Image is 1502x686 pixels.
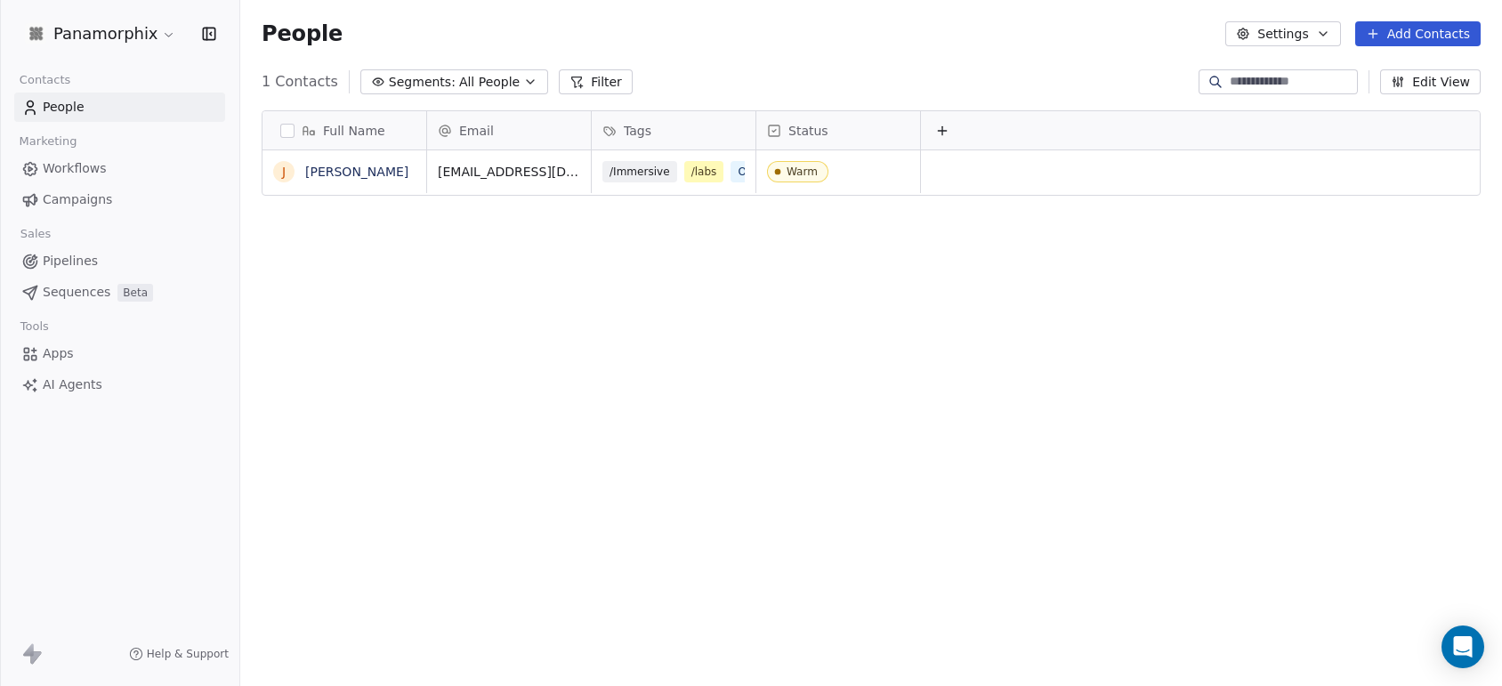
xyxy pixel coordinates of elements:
span: /Immersive [602,161,677,182]
button: Edit View [1380,69,1481,94]
span: Apps [43,344,74,363]
span: Email [459,122,494,140]
div: Warm [787,165,818,178]
span: Marketing [12,128,85,155]
div: Status [756,111,920,149]
button: Settings [1225,21,1340,46]
div: grid [262,150,427,672]
div: Open Intercom Messenger [1441,625,1484,668]
div: J [282,163,286,182]
a: SequencesBeta [14,278,225,307]
span: Pipelines [43,252,98,270]
span: Tools [12,313,56,340]
span: [EMAIL_ADDRESS][DOMAIN_NAME] [438,163,580,181]
a: People [14,93,225,122]
span: Sales [12,221,59,247]
button: Filter [559,69,633,94]
span: Sequences [43,283,110,302]
span: /labs [684,161,724,182]
div: grid [427,150,1482,672]
a: Help & Support [129,647,229,661]
span: People [43,98,85,117]
span: Segments: [389,73,456,92]
div: Tags [592,111,755,149]
span: Oil & Gas [731,161,795,182]
span: AI Agents [43,375,102,394]
span: Contacts [12,67,78,93]
div: Email [427,111,591,149]
a: Workflows [14,154,225,183]
img: Screenshot%202025-09-10%20at%2016.11.01.png [25,23,46,44]
a: Campaigns [14,185,225,214]
span: People [262,20,343,47]
span: 1 Contacts [262,71,338,93]
span: All People [459,73,520,92]
span: Panamorphix [53,22,157,45]
a: [PERSON_NAME] [305,165,408,179]
a: Pipelines [14,246,225,276]
div: Full Name [262,111,426,149]
span: Campaigns [43,190,112,209]
span: Full Name [323,122,385,140]
span: Tags [624,122,651,140]
span: Help & Support [147,647,229,661]
span: Workflows [43,159,107,178]
a: Apps [14,339,225,368]
button: Add Contacts [1355,21,1481,46]
a: AI Agents [14,370,225,399]
span: Beta [117,284,153,302]
button: Panamorphix [21,19,180,49]
span: Status [788,122,828,140]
